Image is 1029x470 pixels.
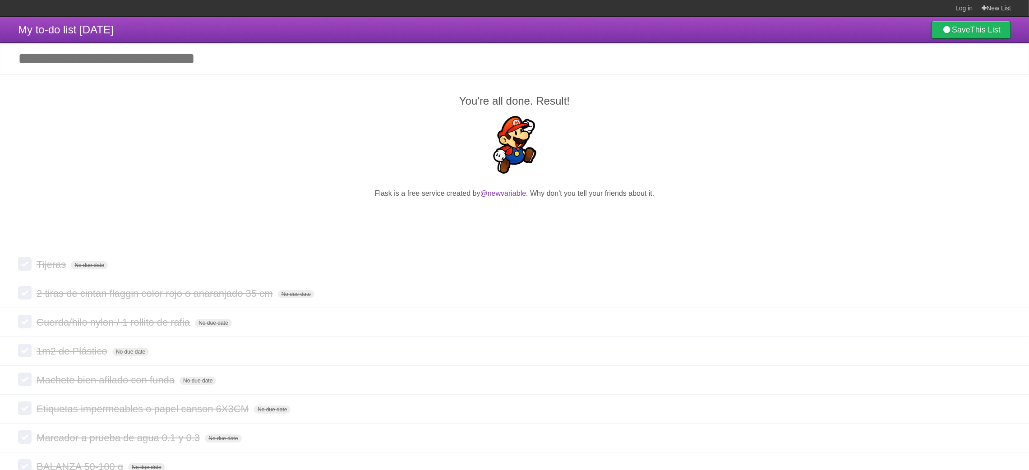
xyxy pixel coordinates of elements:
span: No due date [254,405,291,414]
label: Done [18,257,32,271]
label: Done [18,286,32,300]
b: This List [970,25,1001,34]
span: No due date [112,348,149,356]
label: Done [18,401,32,415]
label: Done [18,344,32,357]
span: 1m2 de Plástico [37,346,110,357]
a: @newvariable [480,189,526,197]
span: Machete bien afilado con funda [37,374,177,386]
span: No due date [278,290,314,298]
img: Super Mario [486,116,544,174]
span: 2 tiras de cintan flaggin color rojo o anaranjado 35 cm [37,288,275,299]
p: Flask is a free service created by . Why don't you tell your friends about it. [18,188,1011,199]
label: Done [18,430,32,444]
h2: You're all done. Result! [18,93,1011,109]
label: Done [18,315,32,328]
span: No due date [195,319,231,327]
span: Tijeras [37,259,68,270]
span: No due date [180,377,216,385]
span: No due date [71,261,107,269]
label: Done [18,373,32,386]
a: SaveThis List [931,21,1011,39]
span: No due date [205,434,241,442]
span: Cuerda/hilo nylon / 1 rollito de rafia [37,317,192,328]
span: Marcador a prueba de agua 0.1 y 0.3 [37,432,202,443]
span: Etiquetas impermeables o papel canson 6X3CM [37,403,251,415]
span: My to-do list [DATE] [18,23,114,36]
